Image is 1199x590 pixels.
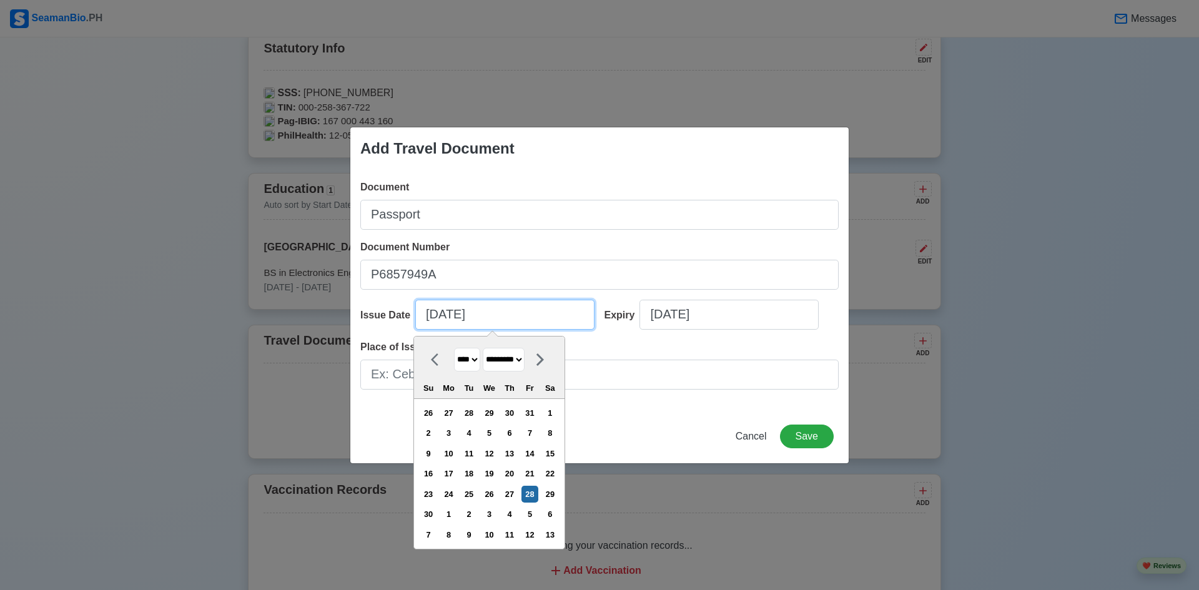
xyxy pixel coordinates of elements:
div: Sa [541,380,558,396]
div: Choose Saturday, September 15th, 2018 [541,445,558,462]
div: We [481,380,498,396]
div: Su [420,380,437,396]
div: Choose Saturday, September 22nd, 2018 [541,465,558,482]
div: Choose Sunday, September 9th, 2018 [420,445,437,462]
input: Ex: Passport [360,200,839,230]
div: Choose Friday, September 21st, 2018 [521,465,538,482]
div: Choose Monday, September 3rd, 2018 [440,425,457,441]
button: Cancel [728,425,775,448]
div: Fr [521,380,538,396]
div: Choose Tuesday, September 25th, 2018 [460,486,477,503]
div: Choose Monday, October 1st, 2018 [440,506,457,523]
div: Th [501,380,518,396]
div: Choose Tuesday, September 18th, 2018 [460,465,477,482]
div: Choose Monday, October 8th, 2018 [440,526,457,543]
div: Choose Thursday, September 6th, 2018 [501,425,518,441]
div: Add Travel Document [360,137,515,160]
div: Choose Thursday, October 11th, 2018 [501,526,518,543]
div: Issue Date [360,308,415,323]
div: Choose Thursday, September 20th, 2018 [501,465,518,482]
input: Ex: P12345678B [360,260,839,290]
div: Choose Saturday, September 29th, 2018 [541,486,558,503]
div: Choose Friday, September 7th, 2018 [521,425,538,441]
div: Choose Tuesday, August 28th, 2018 [460,405,477,421]
div: Choose Friday, September 14th, 2018 [521,445,538,462]
div: Choose Friday, August 31st, 2018 [521,405,538,421]
div: Choose Wednesday, September 5th, 2018 [481,425,498,441]
button: Save [780,425,834,448]
div: Choose Tuesday, September 11th, 2018 [460,445,477,462]
input: Ex: Cebu City [360,360,839,390]
div: Choose Monday, September 24th, 2018 [440,486,457,503]
div: Choose Saturday, September 8th, 2018 [541,425,558,441]
div: Choose Tuesday, October 2nd, 2018 [460,506,477,523]
div: Choose Monday, August 27th, 2018 [440,405,457,421]
div: Choose Wednesday, September 26th, 2018 [481,486,498,503]
div: Choose Sunday, September 23rd, 2018 [420,486,437,503]
div: Choose Tuesday, September 4th, 2018 [460,425,477,441]
div: Choose Friday, September 28th, 2018 [521,486,538,503]
div: Choose Wednesday, October 10th, 2018 [481,526,498,543]
div: Choose Friday, October 12th, 2018 [521,526,538,543]
div: Choose Monday, September 10th, 2018 [440,445,457,462]
div: Choose Sunday, September 16th, 2018 [420,465,437,482]
div: Tu [460,380,477,396]
div: Choose Thursday, October 4th, 2018 [501,506,518,523]
div: Expiry [604,308,640,323]
div: Choose Wednesday, August 29th, 2018 [481,405,498,421]
div: Choose Sunday, September 30th, 2018 [420,506,437,523]
span: Document Number [360,242,450,252]
div: Choose Monday, September 17th, 2018 [440,465,457,482]
div: Choose Friday, October 5th, 2018 [521,506,538,523]
div: Choose Saturday, October 6th, 2018 [541,506,558,523]
span: Cancel [736,431,767,441]
div: Choose Wednesday, September 12th, 2018 [481,445,498,462]
div: Choose Thursday, September 27th, 2018 [501,486,518,503]
div: Choose Saturday, October 13th, 2018 [541,526,558,543]
div: Choose Thursday, August 30th, 2018 [501,405,518,421]
span: Place of Issue [360,342,427,352]
div: Choose Wednesday, September 19th, 2018 [481,465,498,482]
div: Choose Sunday, September 2nd, 2018 [420,425,437,441]
span: Document [360,182,409,192]
div: Choose Sunday, October 7th, 2018 [420,526,437,543]
div: Choose Wednesday, October 3rd, 2018 [481,506,498,523]
div: Choose Tuesday, October 9th, 2018 [460,526,477,543]
div: Choose Sunday, August 26th, 2018 [420,405,437,421]
div: Mo [440,380,457,396]
div: Choose Saturday, September 1st, 2018 [541,405,558,421]
div: Choose Thursday, September 13th, 2018 [501,445,518,462]
div: month 2018-09 [418,403,560,544]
